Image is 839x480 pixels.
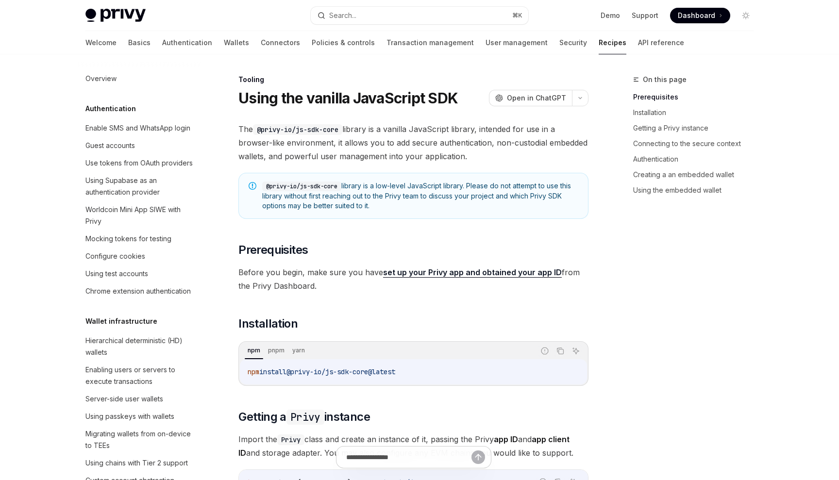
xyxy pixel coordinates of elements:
[78,70,202,87] a: Overview
[78,265,202,282] a: Using test accounts
[633,120,761,136] a: Getting a Privy instance
[224,31,249,54] a: Wallets
[599,31,626,54] a: Recipes
[311,7,528,24] button: Search...⌘K
[670,8,730,23] a: Dashboard
[633,89,761,105] a: Prerequisites
[78,408,202,425] a: Using passkeys with wallets
[633,151,761,167] a: Authentication
[238,122,588,163] span: The library is a vanilla JavaScript library, intended for use in a browser-like environment, it a...
[538,345,551,357] button: Report incorrect code
[85,285,191,297] div: Chrome extension authentication
[277,434,304,445] code: Privy
[633,136,761,151] a: Connecting to the secure context
[85,268,148,280] div: Using test accounts
[85,157,193,169] div: Use tokens from OAuth providers
[507,93,566,103] span: Open in ChatGPT
[286,410,324,425] code: Privy
[633,167,761,182] a: Creating a an embedded wallet
[471,450,485,464] button: Send message
[238,316,298,331] span: Installation
[85,250,145,262] div: Configure cookies
[238,409,370,425] span: Getting a instance
[85,428,196,451] div: Migrating wallets from on-device to TEEs
[248,367,259,376] span: npm
[238,432,588,460] span: Import the class and create an instance of it, passing the Privy and and storage adapter. You may...
[633,182,761,198] a: Using the embedded wallet
[128,31,151,54] a: Basics
[78,454,202,472] a: Using chains with Tier 2 support
[738,8,754,23] button: Toggle dark mode
[238,75,588,84] div: Tooling
[570,345,582,357] button: Ask AI
[162,31,212,54] a: Authentication
[78,361,202,390] a: Enabling users or servers to execute transactions
[85,411,174,422] div: Using passkeys with wallets
[85,457,188,469] div: Using chains with Tier 2 support
[261,31,300,54] a: Connectors
[238,89,458,107] h1: Using the vanilla JavaScript SDK
[238,265,588,293] span: Before you begin, make sure you have from the Privy Dashboard.
[85,393,163,405] div: Server-side user wallets
[85,364,196,387] div: Enabling users or servers to execute transactions
[85,204,196,227] div: Worldcoin Mini App SIWE with Privy
[383,267,562,278] a: set up your Privy app and obtained your app ID
[486,31,548,54] a: User management
[78,201,202,230] a: Worldcoin Mini App SIWE with Privy
[245,345,263,356] div: npm
[632,11,658,20] a: Support
[265,345,287,356] div: pnpm
[678,11,715,20] span: Dashboard
[78,248,202,265] a: Configure cookies
[312,31,375,54] a: Policies & controls
[554,345,567,357] button: Copy the contents from the code block
[289,345,308,356] div: yarn
[78,282,202,300] a: Chrome extension authentication
[262,182,341,191] code: @privy-io/js-sdk-core
[85,31,117,54] a: Welcome
[633,105,761,120] a: Installation
[78,425,202,454] a: Migrating wallets from on-device to TEEs
[238,242,308,258] span: Prerequisites
[78,119,202,137] a: Enable SMS and WhatsApp login
[85,175,196,198] div: Using Supabase as an authentication provider
[85,140,135,151] div: Guest accounts
[85,73,117,84] div: Overview
[85,103,136,115] h5: Authentication
[259,367,286,376] span: install
[489,90,572,106] button: Open in ChatGPT
[386,31,474,54] a: Transaction management
[253,124,342,135] code: @privy-io/js-sdk-core
[329,10,356,21] div: Search...
[249,182,256,190] svg: Note
[78,154,202,172] a: Use tokens from OAuth providers
[78,172,202,201] a: Using Supabase as an authentication provider
[494,434,518,444] strong: app ID
[78,332,202,361] a: Hierarchical deterministic (HD) wallets
[638,31,684,54] a: API reference
[85,233,171,245] div: Mocking tokens for testing
[512,12,522,19] span: ⌘ K
[262,181,578,211] span: library is a low-level JavaScript library. Please do not attempt to use this library without firs...
[85,335,196,358] div: Hierarchical deterministic (HD) wallets
[78,390,202,408] a: Server-side user wallets
[85,122,190,134] div: Enable SMS and WhatsApp login
[85,315,157,327] h5: Wallet infrastructure
[85,9,146,22] img: light logo
[559,31,587,54] a: Security
[78,230,202,248] a: Mocking tokens for testing
[601,11,620,20] a: Demo
[78,137,202,154] a: Guest accounts
[286,367,395,376] span: @privy-io/js-sdk-core@latest
[643,74,687,85] span: On this page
